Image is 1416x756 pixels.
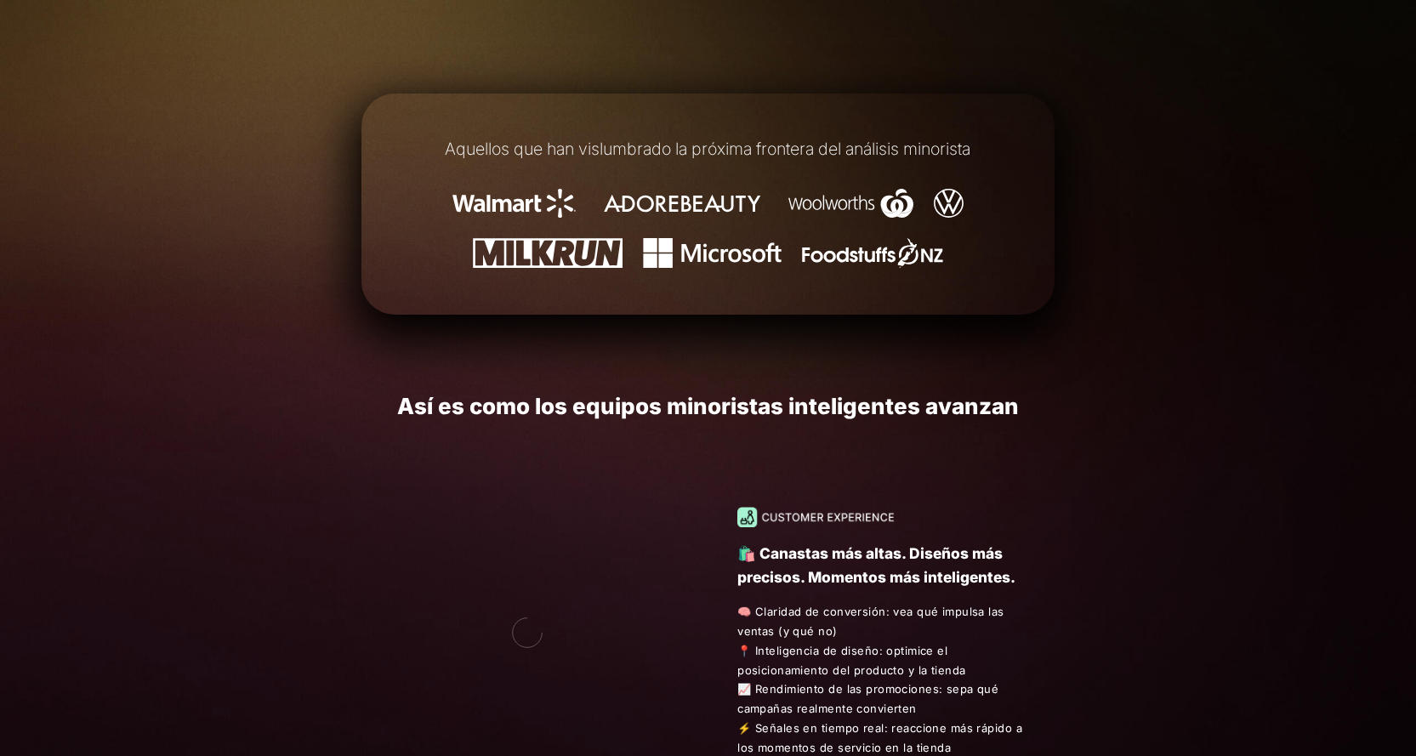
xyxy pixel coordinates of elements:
font: 🛍️ Canastas más altas. Diseños más precisos. Momentos más inteligentes. [737,544,1015,586]
font: Así es como los equipos minoristas inteligentes avanzan [397,393,1019,419]
img: Volkswagen [934,189,964,219]
img: Walmart [452,189,575,219]
font: Aquellos que han vislumbrado la próxima frontera del análisis minorista [445,139,970,159]
img: Alimentos de Nueva Zelanda [802,238,943,268]
img: Milkrun [473,238,623,268]
img: Microsoft [643,238,782,268]
img: Woolworths [788,189,913,219]
font: 📍 Inteligencia de diseño: optimice el posicionamiento del producto y la tienda [737,644,965,677]
img: Adoro la belleza [596,189,769,219]
font: 📈 Rendimiento de las promociones: sepa qué campañas realmente convierten [737,682,998,715]
font: 🧠 Claridad de conversión: vea qué impulsa las ventas (y qué no) [737,605,1004,638]
font: ⚡ Señales en tiempo real: reaccione más rápido a los momentos de servicio en la tienda [737,721,1022,754]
